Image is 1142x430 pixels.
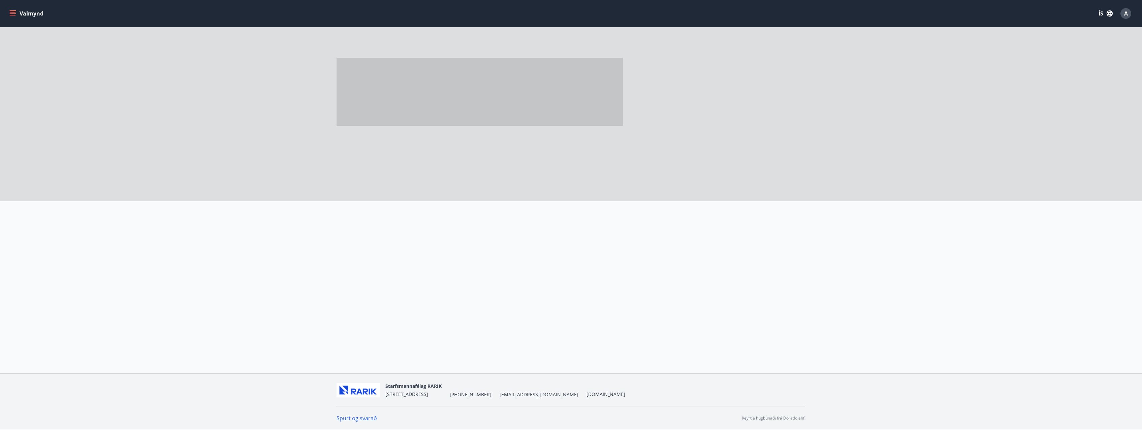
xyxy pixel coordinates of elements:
p: Keyrt á hugbúnaði frá Dorado ehf. [742,415,805,421]
button: A [1118,5,1134,22]
span: A [1124,10,1128,17]
span: [PHONE_NUMBER] [450,391,491,398]
span: [STREET_ADDRESS] [385,391,428,397]
a: Spurt og svarað [337,414,377,422]
span: [EMAIL_ADDRESS][DOMAIN_NAME] [500,391,578,398]
img: ZmrgJ79bX6zJLXUGuSjrUVyxXxBt3QcBuEz7Nz1t.png [337,383,380,397]
span: Starfsmannafélag RARIK [385,383,442,389]
button: menu [8,7,46,20]
a: [DOMAIN_NAME] [586,391,625,397]
button: ÍS [1095,7,1116,20]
